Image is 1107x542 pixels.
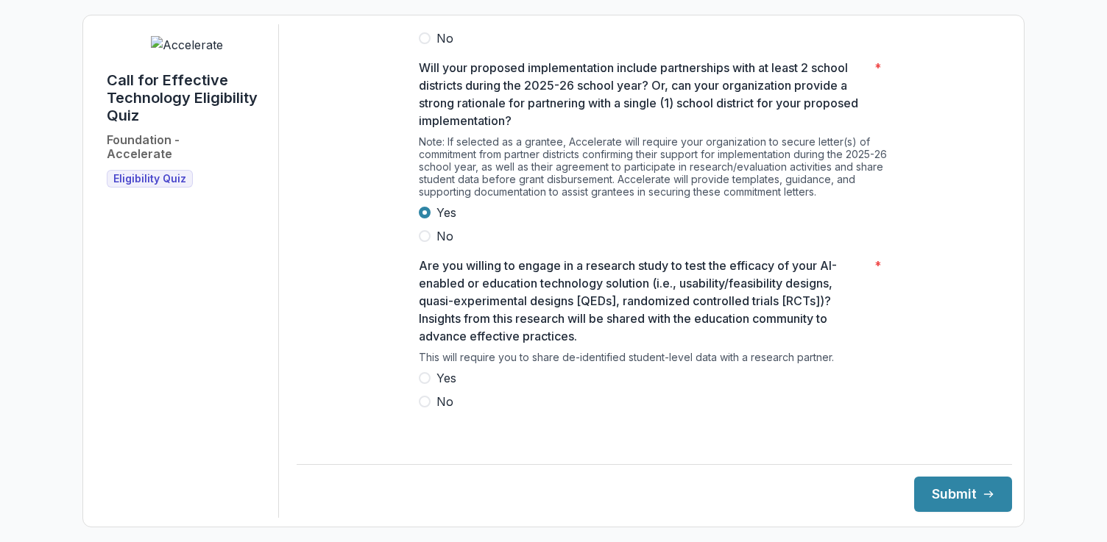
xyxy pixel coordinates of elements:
span: Eligibility Quiz [113,173,186,185]
span: Yes [436,369,456,387]
h2: Foundation - Accelerate [107,133,180,161]
span: Yes [436,204,456,221]
img: Accelerate [151,36,223,54]
span: No [436,29,453,47]
h1: Call for Effective Technology Eligibility Quiz [107,71,266,124]
span: No [436,227,453,245]
div: Note: If selected as a grantee, Accelerate will require your organization to secure letter(s) of ... [419,135,890,204]
div: This will require you to share de-identified student-level data with a research partner. [419,351,890,369]
button: Submit [914,477,1012,512]
p: Will your proposed implementation include partnerships with at least 2 school districts during th... [419,59,869,129]
p: Are you willing to engage in a research study to test the efficacy of your AI-enabled or educatio... [419,257,869,345]
span: No [436,393,453,410]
